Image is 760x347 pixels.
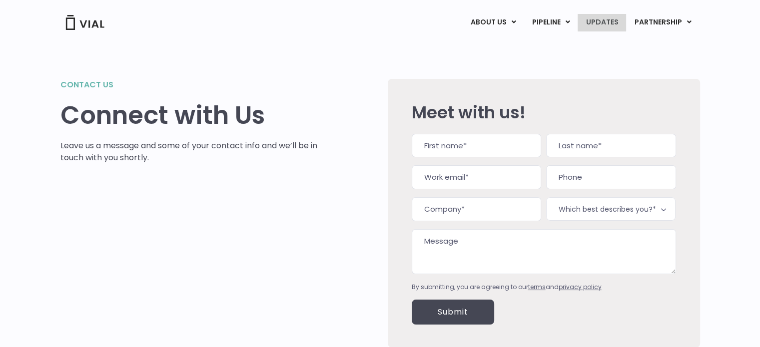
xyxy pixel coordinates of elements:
[60,79,318,91] h2: Contact us
[626,14,699,31] a: PARTNERSHIPMenu Toggle
[546,197,676,221] span: Which best describes you?*
[546,165,676,189] input: Phone
[524,14,577,31] a: PIPELINEMenu Toggle
[412,300,494,325] input: Submit
[559,283,602,291] a: privacy policy
[412,283,676,292] div: By submitting, you are agreeing to our and
[412,103,676,122] h2: Meet with us!
[412,134,541,158] input: First name*
[546,134,676,158] input: Last name*
[412,197,541,221] input: Company*
[60,140,318,164] p: Leave us a message and some of your contact info and we’ll be in touch with you shortly.
[462,14,523,31] a: ABOUT USMenu Toggle
[65,15,105,30] img: Vial Logo
[528,283,546,291] a: terms
[412,165,541,189] input: Work email*
[578,14,626,31] a: UPDATES
[60,101,318,130] h1: Connect with Us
